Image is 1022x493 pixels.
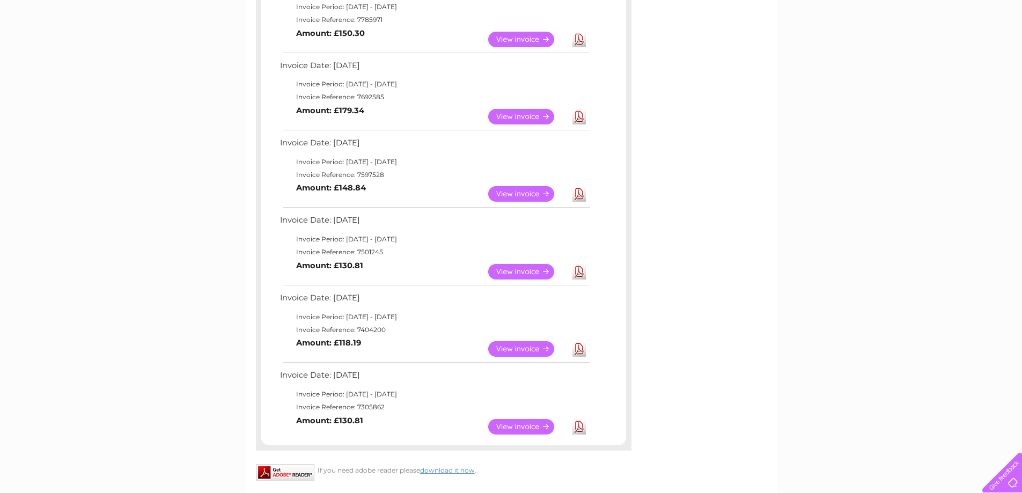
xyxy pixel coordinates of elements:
[277,401,591,414] td: Invoice Reference: 7305862
[296,416,363,425] b: Amount: £130.81
[277,213,591,233] td: Invoice Date: [DATE]
[296,28,365,38] b: Amount: £150.30
[572,186,586,202] a: Download
[488,109,567,124] a: View
[296,338,361,348] b: Amount: £118.19
[296,183,366,193] b: Amount: £148.84
[277,136,591,156] td: Invoice Date: [DATE]
[488,186,567,202] a: View
[277,168,591,181] td: Invoice Reference: 7597528
[987,46,1012,54] a: Log out
[572,109,586,124] a: Download
[929,46,944,54] a: Blog
[296,106,364,115] b: Amount: £179.34
[277,91,591,104] td: Invoice Reference: 7692585
[277,323,591,336] td: Invoice Reference: 7404200
[277,1,591,13] td: Invoice Period: [DATE] - [DATE]
[820,5,894,19] a: 0333 014 3131
[572,32,586,47] a: Download
[36,28,91,61] img: logo.png
[572,419,586,435] a: Download
[277,156,591,168] td: Invoice Period: [DATE] - [DATE]
[277,246,591,259] td: Invoice Reference: 7501245
[833,46,854,54] a: Water
[296,261,363,270] b: Amount: £130.81
[488,419,567,435] a: View
[277,233,591,246] td: Invoice Period: [DATE] - [DATE]
[420,466,475,474] a: download it now
[488,341,567,357] a: View
[277,291,591,311] td: Invoice Date: [DATE]
[572,264,586,279] a: Download
[258,6,765,52] div: Clear Business is a trading name of Verastar Limited (registered in [GEOGRAPHIC_DATA] No. 3667643...
[488,32,567,47] a: View
[277,13,591,26] td: Invoice Reference: 7785971
[860,46,884,54] a: Energy
[256,464,631,474] div: If you need adobe reader please .
[277,311,591,323] td: Invoice Period: [DATE] - [DATE]
[890,46,922,54] a: Telecoms
[572,341,586,357] a: Download
[951,46,977,54] a: Contact
[277,78,591,91] td: Invoice Period: [DATE] - [DATE]
[277,368,591,388] td: Invoice Date: [DATE]
[277,58,591,78] td: Invoice Date: [DATE]
[488,264,567,279] a: View
[277,388,591,401] td: Invoice Period: [DATE] - [DATE]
